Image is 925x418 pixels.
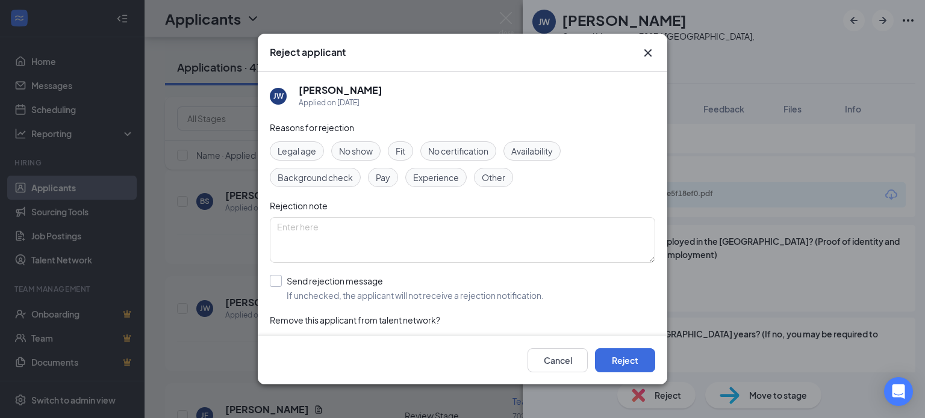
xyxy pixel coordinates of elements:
[270,315,440,325] span: Remove this applicant from talent network?
[299,84,382,97] h5: [PERSON_NAME]
[641,46,655,60] svg: Cross
[595,348,655,372] button: Reject
[413,171,459,184] span: Experience
[528,348,588,372] button: Cancel
[511,144,553,158] span: Availability
[270,46,346,59] h3: Reject applicant
[270,200,328,211] span: Rejection note
[273,91,284,101] div: JW
[339,144,373,158] span: No show
[396,144,405,158] span: Fit
[278,171,353,184] span: Background check
[482,171,505,184] span: Other
[376,171,390,184] span: Pay
[299,97,382,109] div: Applied on [DATE]
[884,377,913,406] div: Open Intercom Messenger
[428,144,488,158] span: No certification
[641,46,655,60] button: Close
[270,122,354,133] span: Reasons for rejection
[278,144,316,158] span: Legal age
